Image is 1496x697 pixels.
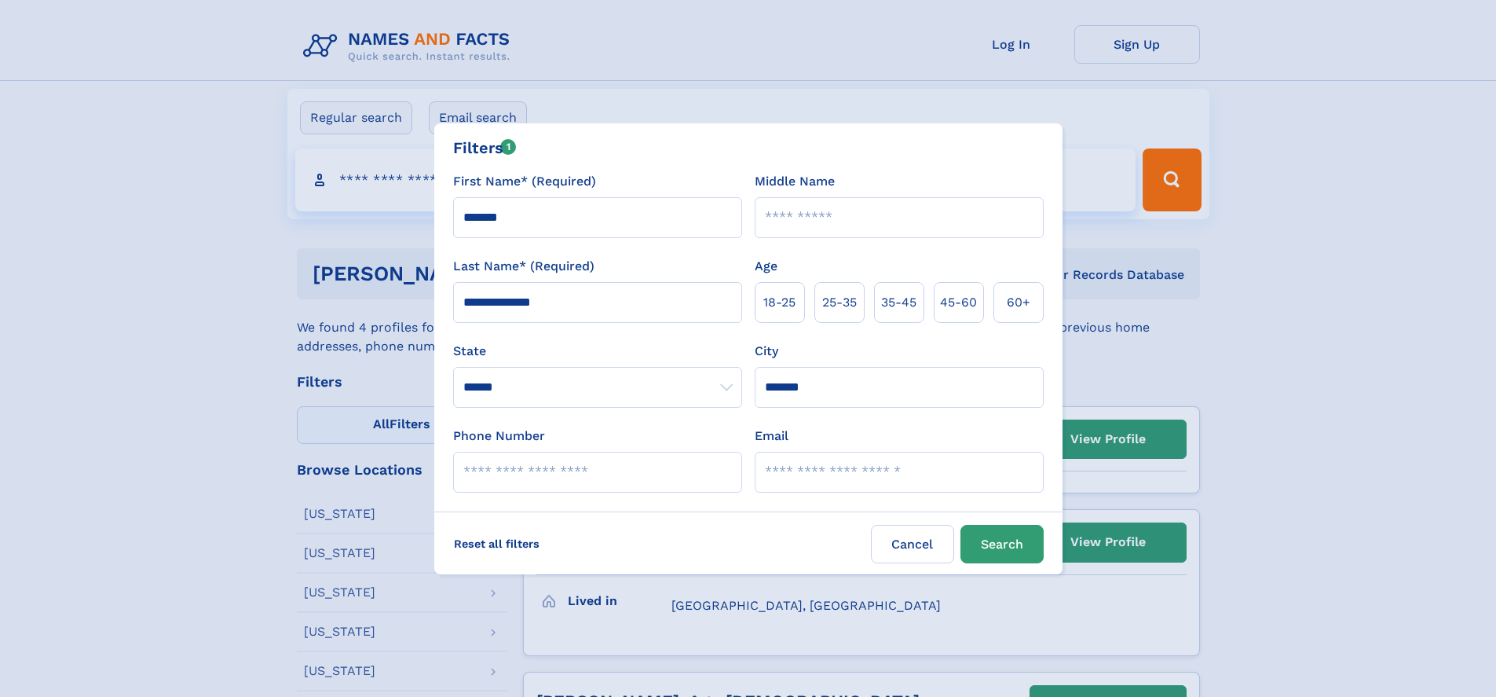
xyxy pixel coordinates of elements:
[881,293,916,312] span: 35‑45
[453,342,742,361] label: State
[755,342,778,361] label: City
[453,427,545,446] label: Phone Number
[960,525,1044,563] button: Search
[763,293,796,312] span: 18‑25
[755,257,777,276] label: Age
[871,525,954,563] label: Cancel
[453,136,517,160] div: Filters
[444,525,550,563] label: Reset all filters
[453,172,596,191] label: First Name* (Required)
[1007,293,1030,312] span: 60+
[940,293,977,312] span: 45‑60
[755,427,788,446] label: Email
[755,172,835,191] label: Middle Name
[822,293,857,312] span: 25‑35
[453,257,594,276] label: Last Name* (Required)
